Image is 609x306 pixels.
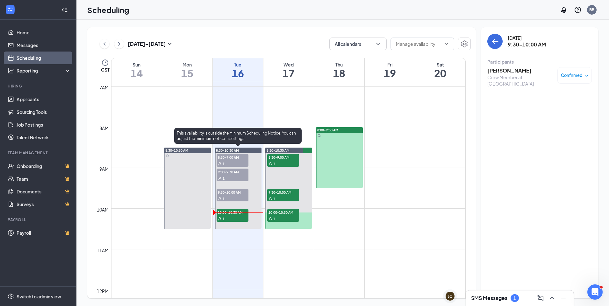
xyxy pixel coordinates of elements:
svg: Collapse [61,7,68,13]
svg: ArrowLeft [491,38,499,45]
svg: Sync [166,154,169,157]
h3: SMS Messages [471,295,507,302]
a: TeamCrown [17,172,71,185]
svg: User [269,217,272,221]
svg: User [218,217,222,221]
h1: 18 [314,68,364,79]
svg: ChevronDown [444,41,449,46]
div: Payroll [8,217,70,222]
div: Reporting [17,67,71,74]
h1: Scheduling [87,4,129,15]
h1: 15 [162,68,212,79]
button: ComposeMessage [535,293,546,303]
a: Applicants [17,93,71,106]
span: 8:30-10:30 AM [165,148,188,153]
a: September 16, 2025 [213,58,263,82]
a: DocumentsCrown [17,185,71,198]
div: Mon [162,61,212,68]
span: 8:30-9:00 AM [267,154,299,160]
svg: User [269,162,272,166]
button: ChevronUp [547,293,557,303]
svg: ChevronRight [116,40,122,48]
svg: QuestionInfo [574,6,582,14]
div: 10am [96,206,110,213]
div: 9am [98,165,110,172]
span: 9:30-10:00 AM [267,189,299,195]
button: Settings [458,38,471,50]
svg: Settings [8,293,14,300]
a: September 14, 2025 [111,58,162,82]
span: 8:30-10:30 AM [216,148,239,153]
div: 1 [513,296,516,301]
svg: ChevronDown [375,41,381,47]
h3: [PERSON_NAME] [487,67,554,74]
svg: SmallChevronDown [166,40,174,48]
div: 8am [98,125,110,132]
button: Minimize [558,293,569,303]
h1: 20 [415,68,466,79]
button: ChevronLeft [100,39,109,49]
div: This availability is outside the Minimum Scheduling Notice. You can adjust the minimum notice in ... [174,128,302,144]
h1: 14 [111,68,162,79]
button: back-button [487,34,503,49]
div: [DATE] [508,35,546,41]
a: September 19, 2025 [365,58,415,82]
div: Hiring [8,83,70,89]
svg: WorkstreamLogo [7,6,13,13]
div: 12pm [96,288,110,295]
a: Messages [17,39,71,52]
a: September 17, 2025 [263,58,314,82]
div: Sat [415,61,466,68]
svg: ChevronLeft [101,40,108,48]
div: Sun [111,61,162,68]
h1: 17 [263,68,314,79]
svg: Settings [461,40,468,48]
input: Manage availability [396,40,441,47]
h3: 9:30-10:00 AM [508,41,546,48]
a: OnboardingCrown [17,160,71,172]
div: Fri [365,61,415,68]
div: Tue [213,61,263,68]
span: 1 [223,162,225,166]
a: September 15, 2025 [162,58,212,82]
svg: Notifications [560,6,568,14]
svg: ComposeMessage [537,294,544,302]
div: BB [589,7,594,12]
a: Sourcing Tools [17,106,71,118]
a: Home [17,26,71,39]
span: down [584,74,589,78]
a: Talent Network [17,131,71,144]
span: 10:00-10:30 AM [217,209,248,215]
svg: Minimize [560,294,567,302]
h1: 16 [213,68,263,79]
svg: User [269,197,272,201]
div: 7am [98,84,110,91]
a: September 18, 2025 [314,58,364,82]
a: PayrollCrown [17,226,71,239]
div: Wed [263,61,314,68]
span: CST [101,66,110,73]
span: 9:30-10:00 AM [217,189,248,195]
a: Scheduling [17,52,71,64]
svg: Sync [318,134,321,137]
div: Participants [487,59,592,65]
svg: User [218,197,222,201]
div: Team Management [8,150,70,156]
div: Switch to admin view [17,293,61,300]
span: 1 [273,217,275,221]
svg: ChevronUp [548,294,556,302]
h1: 19 [365,68,415,79]
a: September 20, 2025 [415,58,466,82]
button: All calendarsChevronDown [329,38,387,50]
span: Confirmed [561,72,583,79]
div: Crew Member at [GEOGRAPHIC_DATA] [487,74,554,87]
svg: User [218,177,222,180]
svg: Clock [101,59,109,66]
div: Thu [314,61,364,68]
button: ChevronRight [114,39,124,49]
svg: User [218,162,222,166]
svg: Analysis [8,67,14,74]
div: JC [448,294,452,299]
span: 1 [273,197,275,201]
